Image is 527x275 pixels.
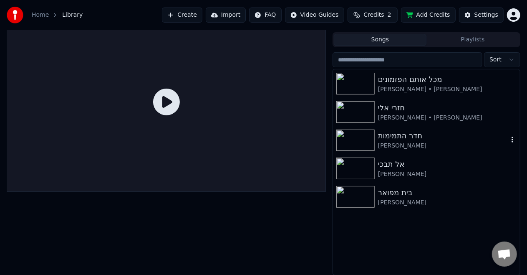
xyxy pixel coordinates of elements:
[378,102,517,114] div: חזרי אלי
[378,85,517,94] div: [PERSON_NAME] • [PERSON_NAME]
[249,8,281,23] button: FAQ
[378,74,517,85] div: מכל אותם הפזמונים
[474,11,498,19] div: Settings
[426,34,519,46] button: Playlists
[334,34,426,46] button: Songs
[378,142,508,150] div: [PERSON_NAME]
[348,8,398,23] button: Credits2
[388,11,391,19] span: 2
[378,114,517,122] div: [PERSON_NAME] • [PERSON_NAME]
[378,130,508,142] div: חדר התמימות
[7,7,23,23] img: youka
[378,187,517,199] div: בית מפואר
[62,11,83,19] span: Library
[378,158,517,170] div: אל תבכי
[459,8,504,23] button: Settings
[162,8,202,23] button: Create
[32,11,49,19] a: Home
[378,199,517,207] div: [PERSON_NAME]
[401,8,456,23] button: Add Credits
[285,8,344,23] button: Video Guides
[492,242,517,267] a: פתח צ'אט
[32,11,83,19] nav: breadcrumb
[363,11,384,19] span: Credits
[206,8,246,23] button: Import
[489,56,502,64] span: Sort
[378,170,517,178] div: [PERSON_NAME]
